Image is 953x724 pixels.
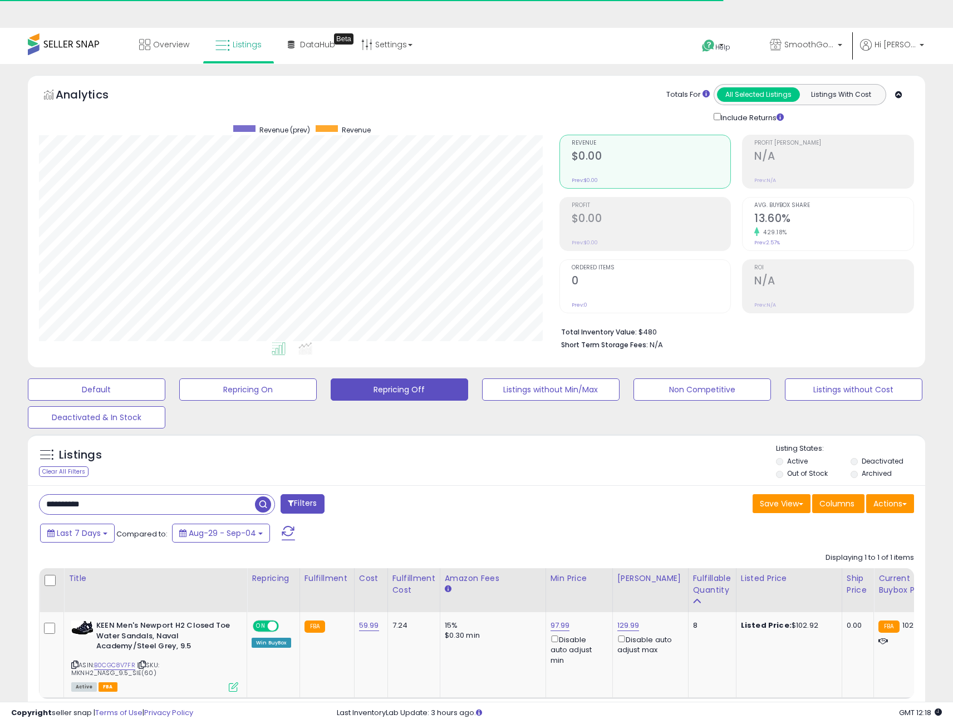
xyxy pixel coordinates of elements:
[68,573,242,584] div: Title
[633,378,771,401] button: Non Competitive
[572,302,587,308] small: Prev: 0
[172,524,270,543] button: Aug-29 - Sep-04
[741,620,792,631] b: Listed Price:
[179,378,317,401] button: Repricing On
[617,573,684,584] div: [PERSON_NAME]
[551,633,604,666] div: Disable auto adjust min
[96,620,232,654] b: KEEN Men's Newport H2 Closed Toe Water Sandals, Naval Academy/Steel Grey, 9.5
[153,39,189,50] span: Overview
[784,39,834,50] span: SmoothGoods
[561,324,906,338] li: $480
[334,33,353,45] div: Tooltip anchor
[254,622,268,631] span: ON
[693,573,731,596] div: Fulfillable Quantity
[71,661,159,677] span: | SKU: MKNH2_NASG_9.5_SIE(60)
[304,620,325,633] small: FBA
[715,42,730,52] span: Help
[28,378,165,401] button: Default
[701,39,715,53] i: Get Help
[353,28,421,61] a: Settings
[785,378,922,401] button: Listings without Cost
[617,633,680,655] div: Disable auto adjust max
[693,620,728,631] div: 8
[392,573,435,596] div: Fulfillment Cost
[902,620,925,631] span: 102.92
[342,125,371,135] span: Revenue
[617,620,640,631] a: 129.99
[572,203,731,209] span: Profit
[392,620,431,631] div: 7.24
[71,682,97,692] span: All listings currently available for purchase on Amazon
[741,620,833,631] div: $102.92
[56,87,130,105] h5: Analytics
[551,620,570,631] a: 97.99
[337,708,942,718] div: Last InventoryLab Update: 3 hours ago.
[860,39,924,64] a: Hi [PERSON_NAME]
[650,339,663,350] span: N/A
[359,573,383,584] div: Cost
[116,529,168,539] span: Compared to:
[776,444,925,454] p: Listing States:
[11,708,193,718] div: seller snap | |
[878,620,899,633] small: FBA
[754,177,776,184] small: Prev: N/A
[304,573,350,584] div: Fulfillment
[95,707,143,718] a: Terms of Use
[847,620,865,631] div: 0.00
[252,573,295,584] div: Repricing
[754,302,776,308] small: Prev: N/A
[144,707,193,718] a: Privacy Policy
[131,28,198,61] a: Overview
[445,620,537,631] div: 15%
[233,39,262,50] span: Listings
[551,573,608,584] div: Min Price
[572,140,731,146] span: Revenue
[754,203,913,209] span: Avg. Buybox Share
[561,327,637,337] b: Total Inventory Value:
[572,177,598,184] small: Prev: $0.00
[331,378,468,401] button: Repricing Off
[878,573,936,596] div: Current Buybox Price
[359,620,379,631] a: 59.99
[300,39,335,50] span: DataHub
[281,494,324,514] button: Filters
[279,28,343,61] a: DataHub
[705,111,797,124] div: Include Returns
[207,28,270,61] a: Listings
[94,661,135,670] a: B0CGC8V7FR
[28,406,165,429] button: Deactivated & In Stock
[753,494,810,513] button: Save View
[59,447,102,463] h5: Listings
[11,707,52,718] strong: Copyright
[71,620,94,635] img: 41x+0hfe91L._SL40_.jpg
[666,90,710,100] div: Totals For
[482,378,620,401] button: Listings without Min/Max
[862,469,892,478] label: Archived
[572,150,731,165] h2: $0.00
[754,140,913,146] span: Profit [PERSON_NAME]
[875,39,916,50] span: Hi [PERSON_NAME]
[754,212,913,227] h2: 13.60%
[39,466,89,477] div: Clear All Filters
[572,265,731,271] span: Ordered Items
[899,707,942,718] span: 2025-09-13 12:18 GMT
[445,584,451,594] small: Amazon Fees.
[799,87,882,102] button: Listings With Cost
[847,573,869,596] div: Ship Price
[99,682,117,692] span: FBA
[572,212,731,227] h2: $0.00
[762,28,851,64] a: SmoothGoods
[445,631,537,641] div: $0.30 min
[252,638,291,648] div: Win BuyBox
[754,239,780,246] small: Prev: 2.57%
[259,125,310,135] span: Revenue (prev)
[71,620,238,691] div: ASIN:
[572,239,598,246] small: Prev: $0.00
[862,456,903,466] label: Deactivated
[787,469,828,478] label: Out of Stock
[812,494,864,513] button: Columns
[754,265,913,271] span: ROI
[819,498,854,509] span: Columns
[40,524,115,543] button: Last 7 Days
[445,573,541,584] div: Amazon Fees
